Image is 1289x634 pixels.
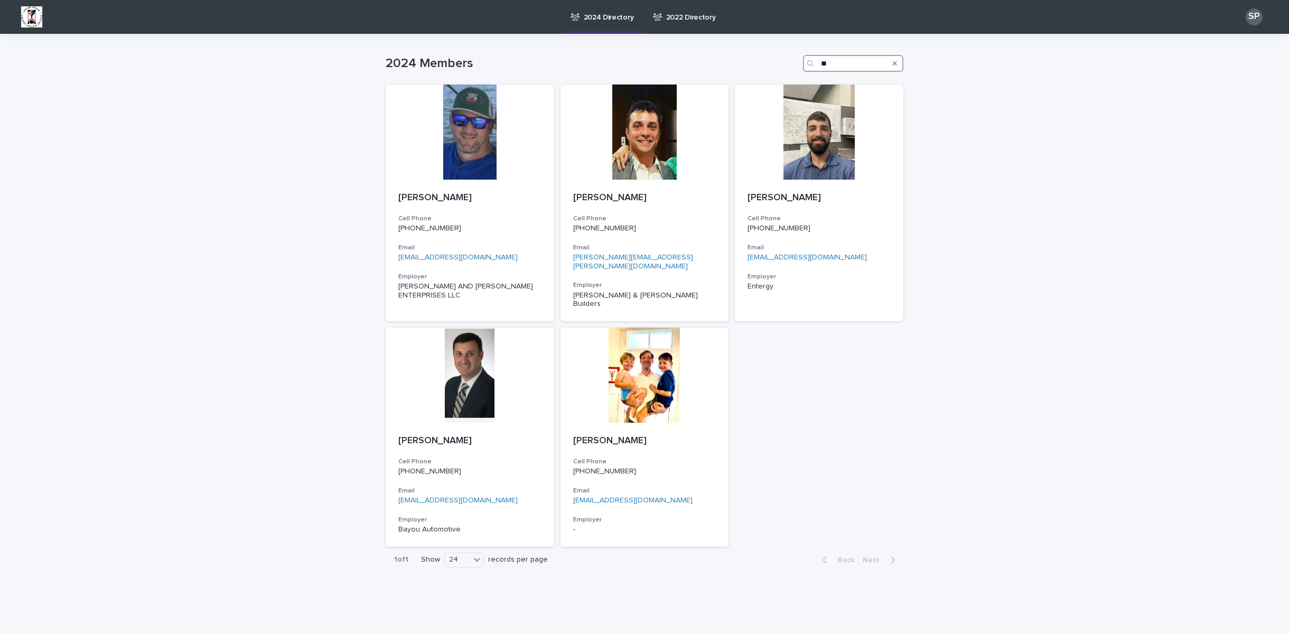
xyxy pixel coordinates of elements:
h3: Cell Phone [573,458,716,466]
a: [EMAIL_ADDRESS][DOMAIN_NAME] [398,254,518,261]
h3: Employer [573,516,716,524]
h3: Employer [748,273,891,281]
h3: Employer [573,281,716,290]
p: [PERSON_NAME] AND [PERSON_NAME] ENTERPRISES LLC [398,282,541,300]
div: SP [1246,8,1263,25]
a: [EMAIL_ADDRESS][DOMAIN_NAME] [398,497,518,504]
input: Search [803,55,903,72]
h3: Cell Phone [398,215,541,223]
a: [EMAIL_ADDRESS][DOMAIN_NAME] [748,254,867,261]
h3: Email [573,487,716,495]
h3: Cell Phone [748,215,891,223]
img: BsxibNoaTPe9uU9VL587 [21,6,42,27]
h3: Email [398,487,541,495]
h3: Employer [398,516,541,524]
p: [PERSON_NAME] [398,435,541,447]
p: [PERSON_NAME] [748,192,891,204]
h3: Email [748,244,891,252]
p: Entergy [748,282,891,291]
a: [PERSON_NAME]Cell Phone[PHONE_NUMBER]Email[EMAIL_ADDRESS][DOMAIN_NAME]Employer- [561,328,729,547]
button: Next [858,555,903,565]
a: [PERSON_NAME]Cell Phone[PHONE_NUMBER]Email[EMAIL_ADDRESS][DOMAIN_NAME]Employer[PERSON_NAME] AND [... [386,85,554,321]
a: [PHONE_NUMBER] [748,225,810,232]
p: Bayou Automotive [398,525,541,534]
p: [PERSON_NAME] [573,192,716,204]
p: records per page [488,555,548,564]
a: [PERSON_NAME]Cell Phone[PHONE_NUMBER]Email[EMAIL_ADDRESS][DOMAIN_NAME]EmployerEntergy [735,85,903,321]
button: Back [814,555,858,565]
h3: Employer [398,273,541,281]
span: Back [832,556,854,564]
a: [PERSON_NAME]Cell Phone[PHONE_NUMBER]Email[EMAIL_ADDRESS][DOMAIN_NAME]EmployerBayou Automotive [386,328,554,547]
a: [PERSON_NAME][EMAIL_ADDRESS][PERSON_NAME][DOMAIN_NAME] [573,254,693,270]
h3: Cell Phone [398,458,541,466]
a: [PERSON_NAME]Cell Phone[PHONE_NUMBER]Email[PERSON_NAME][EMAIL_ADDRESS][PERSON_NAME][DOMAIN_NAME]E... [561,85,729,321]
p: [PERSON_NAME] [398,192,541,204]
div: 24 [445,554,470,565]
h3: Cell Phone [573,215,716,223]
a: [PHONE_NUMBER] [573,225,636,232]
p: [PERSON_NAME] & [PERSON_NAME] Builders [573,291,716,309]
p: Show [421,555,440,564]
h3: Email [398,244,541,252]
span: Next [863,556,886,564]
a: [PHONE_NUMBER] [398,225,461,232]
a: [EMAIL_ADDRESS][DOMAIN_NAME] [573,497,693,504]
p: - [573,525,716,534]
p: 1 of 1 [386,547,417,573]
a: [PHONE_NUMBER] [398,468,461,475]
h1: 2024 Members [386,56,799,71]
h3: Email [573,244,716,252]
p: [PERSON_NAME] [573,435,716,447]
a: [PHONE_NUMBER] [573,468,636,475]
